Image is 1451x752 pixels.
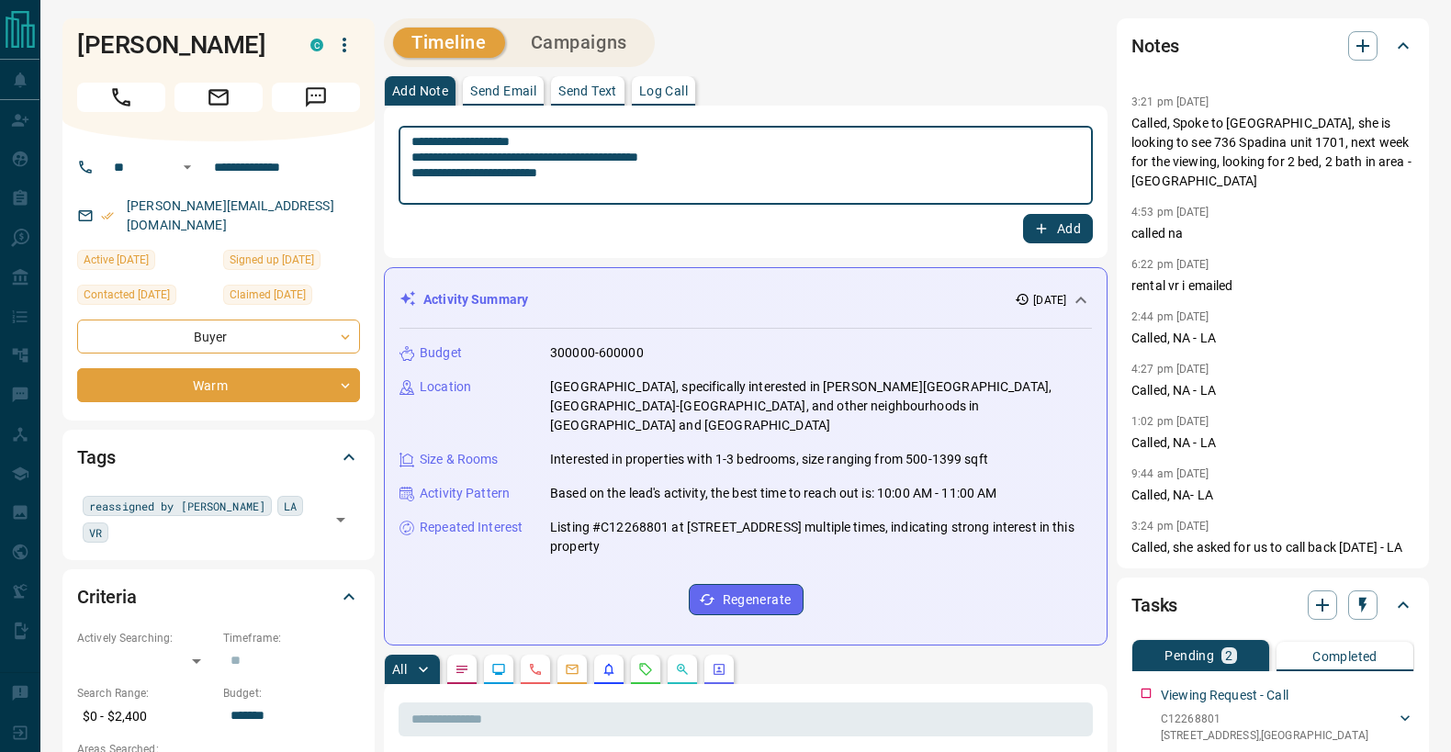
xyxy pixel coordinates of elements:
[550,518,1092,556] p: Listing #C12268801 at [STREET_ADDRESS] multiple times, indicating strong interest in this property
[1225,649,1232,662] p: 2
[689,584,804,615] button: Regenerate
[1131,520,1209,533] p: 3:24 pm [DATE]
[1131,538,1414,557] p: Called, she asked for us to call back [DATE] - LA
[420,377,471,397] p: Location
[77,83,165,112] span: Call
[550,377,1092,435] p: [GEOGRAPHIC_DATA], specifically interested in [PERSON_NAME][GEOGRAPHIC_DATA], [GEOGRAPHIC_DATA]-[...
[77,30,283,60] h1: [PERSON_NAME]
[565,662,579,677] svg: Emails
[77,582,137,612] h2: Criteria
[392,663,407,676] p: All
[1131,206,1209,219] p: 4:53 pm [DATE]
[1131,467,1209,480] p: 9:44 am [DATE]
[1131,329,1414,348] p: Called, NA - LA
[77,685,214,701] p: Search Range:
[420,450,499,469] p: Size & Rooms
[1161,727,1368,744] p: [STREET_ADDRESS] , [GEOGRAPHIC_DATA]
[512,28,646,58] button: Campaigns
[1164,649,1214,662] p: Pending
[491,662,506,677] svg: Lead Browsing Activity
[1131,31,1179,61] h2: Notes
[420,518,523,537] p: Repeated Interest
[223,685,360,701] p: Budget:
[1131,433,1414,453] p: Called, NA - LA
[1131,381,1414,400] p: Called, NA - LA
[230,251,314,269] span: Signed up [DATE]
[77,285,214,310] div: Tue Aug 12 2025
[1023,214,1093,243] button: Add
[77,320,360,354] div: Buyer
[77,701,214,732] p: $0 - $2,400
[1131,276,1414,296] p: rental vr i emailed
[1131,590,1177,620] h2: Tasks
[328,507,354,533] button: Open
[1131,310,1209,323] p: 2:44 pm [DATE]
[1131,415,1209,428] p: 1:02 pm [DATE]
[127,198,334,232] a: [PERSON_NAME][EMAIL_ADDRESS][DOMAIN_NAME]
[176,156,198,178] button: Open
[77,368,360,402] div: Warm
[89,523,102,542] span: VR
[1131,258,1209,271] p: 6:22 pm [DATE]
[1131,486,1414,505] p: Called, NA- LA
[712,662,726,677] svg: Agent Actions
[558,84,617,97] p: Send Text
[1161,686,1288,705] p: Viewing Request - Call
[550,450,988,469] p: Interested in properties with 1-3 bedrooms, size ranging from 500-1399 sqft
[1312,650,1378,663] p: Completed
[393,28,505,58] button: Timeline
[470,84,536,97] p: Send Email
[392,84,448,97] p: Add Note
[550,343,644,363] p: 300000-600000
[84,286,170,304] span: Contacted [DATE]
[230,286,306,304] span: Claimed [DATE]
[84,251,149,269] span: Active [DATE]
[528,662,543,677] svg: Calls
[77,435,360,479] div: Tags
[420,343,462,363] p: Budget
[77,575,360,619] div: Criteria
[77,250,214,275] div: Tue Aug 12 2025
[399,283,1092,317] div: Activity Summary[DATE]
[284,497,297,515] span: LA
[101,209,114,222] svg: Email Verified
[639,84,688,97] p: Log Call
[602,662,616,677] svg: Listing Alerts
[1131,583,1414,627] div: Tasks
[223,250,360,275] div: Wed Aug 24 2016
[310,39,323,51] div: condos.ca
[1131,224,1414,243] p: called na
[1131,95,1209,108] p: 3:21 pm [DATE]
[420,484,510,503] p: Activity Pattern
[550,484,997,503] p: Based on the lead's activity, the best time to reach out is: 10:00 AM - 11:00 AM
[223,285,360,310] div: Tue May 14 2024
[1131,114,1414,191] p: Called, Spoke to [GEOGRAPHIC_DATA], she is looking to see 736 Spadina unit 1701, next week for th...
[1161,707,1414,747] div: C12268801[STREET_ADDRESS],[GEOGRAPHIC_DATA]
[1161,711,1368,727] p: C12268801
[174,83,263,112] span: Email
[1033,292,1066,309] p: [DATE]
[77,630,214,646] p: Actively Searching:
[1131,363,1209,376] p: 4:27 pm [DATE]
[89,497,265,515] span: reassigned by [PERSON_NAME]
[77,443,115,472] h2: Tags
[223,630,360,646] p: Timeframe:
[1131,24,1414,68] div: Notes
[423,290,528,309] p: Activity Summary
[455,662,469,677] svg: Notes
[272,83,360,112] span: Message
[675,662,690,677] svg: Opportunities
[638,662,653,677] svg: Requests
